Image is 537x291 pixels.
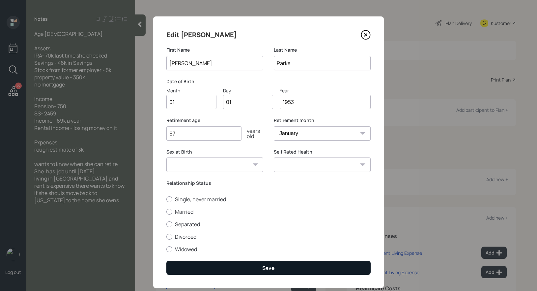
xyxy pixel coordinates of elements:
[166,261,371,275] button: Save
[166,221,371,228] label: Separated
[166,87,216,94] div: Month
[274,47,371,53] label: Last Name
[166,95,216,109] input: Month
[280,95,371,109] input: Year
[166,47,263,53] label: First Name
[274,117,371,124] label: Retirement month
[166,233,371,240] label: Divorced
[241,128,263,139] div: years old
[223,87,273,94] div: Day
[223,95,273,109] input: Day
[274,149,371,155] label: Self Rated Health
[166,30,237,40] h4: Edit [PERSON_NAME]
[166,180,371,186] label: Relationship Status
[166,149,263,155] label: Sex at Birth
[166,117,263,124] label: Retirement age
[166,196,371,203] label: Single, never married
[262,264,275,272] div: Save
[166,208,371,215] label: Married
[280,87,371,94] div: Year
[166,246,371,253] label: Widowed
[166,78,371,85] label: Date of Birth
